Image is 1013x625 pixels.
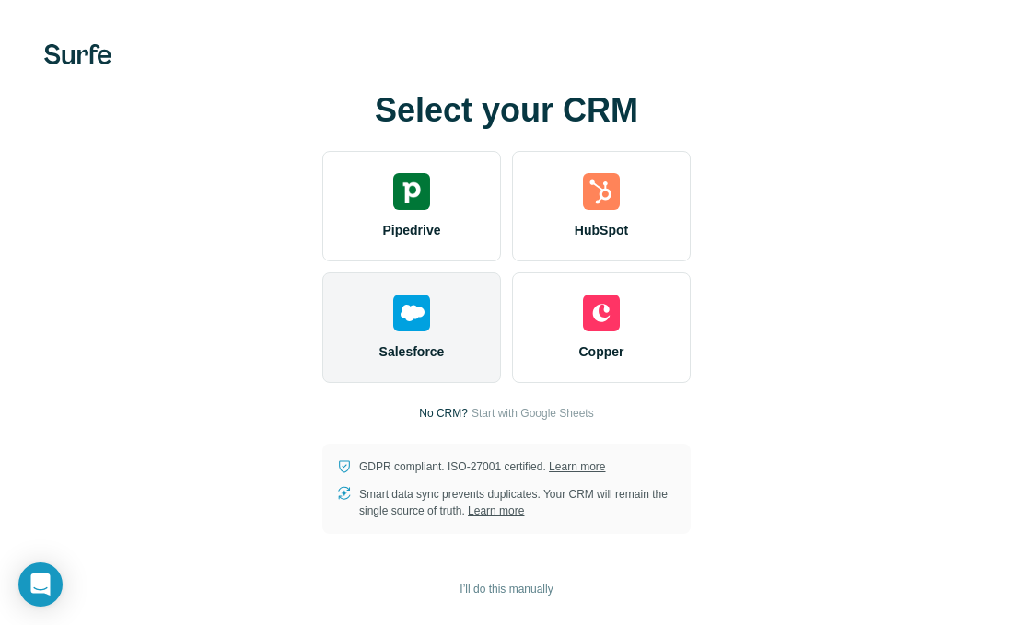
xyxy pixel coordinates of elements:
button: I’ll do this manually [447,575,565,603]
img: pipedrive's logo [393,173,430,210]
p: GDPR compliant. ISO-27001 certified. [359,458,605,475]
button: Start with Google Sheets [472,405,594,422]
img: Surfe's logo [44,44,111,64]
h1: Select your CRM [322,92,691,129]
img: salesforce's logo [393,295,430,331]
span: HubSpot [575,221,628,239]
p: Smart data sync prevents duplicates. Your CRM will remain the single source of truth. [359,486,676,519]
span: Salesforce [379,342,445,361]
a: Learn more [549,460,605,473]
p: No CRM? [419,405,468,422]
img: hubspot's logo [583,173,620,210]
span: Pipedrive [382,221,440,239]
img: copper's logo [583,295,620,331]
span: Copper [579,342,624,361]
div: Open Intercom Messenger [18,562,63,607]
span: I’ll do this manually [460,581,553,597]
a: Learn more [468,504,524,517]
